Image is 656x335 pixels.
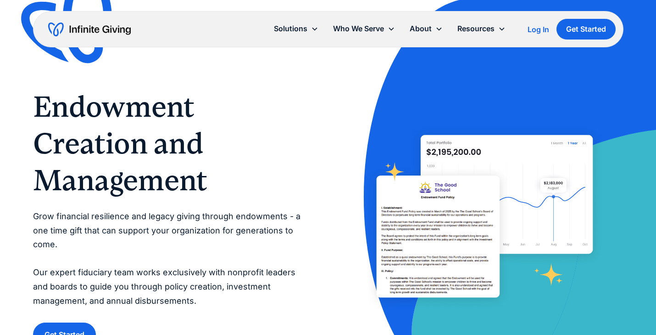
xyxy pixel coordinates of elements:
p: Grow financial resilience and legacy giving through endowments - a one time gift that can support... [33,210,310,308]
a: home [48,22,131,37]
div: Solutions [274,23,307,35]
div: Resources [450,19,513,39]
a: Log In [528,24,549,35]
h1: Endowment Creation and Management [33,88,310,199]
div: Who We Serve [326,19,402,39]
div: Solutions [267,19,326,39]
a: Get Started [556,19,616,40]
div: Resources [457,23,495,35]
img: Infinite Giving’s endowment software makes it easy for donors to give. [366,125,604,310]
div: About [402,19,450,39]
div: Who We Serve [333,23,384,35]
div: Log In [528,26,549,33]
div: About [410,23,432,35]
